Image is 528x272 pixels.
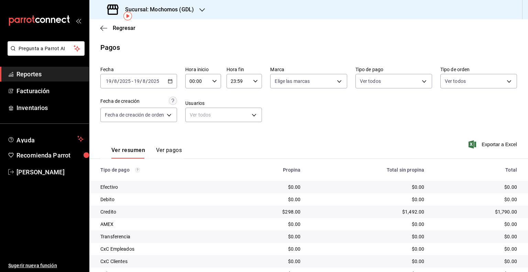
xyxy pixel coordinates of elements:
[111,147,145,159] button: Ver resumen
[113,25,135,31] span: Regresar
[8,262,84,269] span: Sugerir nueva función
[237,233,300,240] div: $0.00
[311,233,424,240] div: $0.00
[140,78,142,84] span: /
[435,167,517,173] div: Total
[123,12,132,20] img: Tooltip marker
[16,69,84,79] span: Reportes
[311,208,424,215] div: $1,492.00
[16,103,84,112] span: Inventarios
[119,78,131,84] input: ----
[311,258,424,265] div: $0.00
[16,151,84,160] span: Recomienda Parrot
[132,78,133,84] span: -
[100,167,226,173] div: Tipo de pago
[100,98,140,105] div: Fecha de creación
[270,67,347,72] label: Marca
[16,86,84,96] span: Facturación
[435,246,517,252] div: $0.00
[435,233,517,240] div: $0.00
[311,184,424,191] div: $0.00
[435,208,517,215] div: $1,790.00
[435,196,517,203] div: $0.00
[355,67,432,72] label: Tipo de pago
[445,78,466,85] span: Ver todos
[237,184,300,191] div: $0.00
[117,78,119,84] span: /
[435,258,517,265] div: $0.00
[100,42,120,53] div: Pagos
[114,78,117,84] input: --
[135,167,140,172] svg: Los pagos realizados con Pay y otras terminales son montos brutos.
[360,78,381,85] span: Ver todos
[156,147,182,159] button: Ver pagos
[100,25,135,31] button: Regresar
[237,258,300,265] div: $0.00
[237,196,300,203] div: $0.00
[105,111,164,118] span: Fecha de creación de orden
[100,208,226,215] div: Credito
[8,41,85,56] button: Pregunta a Parrot AI
[227,67,262,72] label: Hora fin
[16,135,75,143] span: Ayuda
[100,258,226,265] div: CxC Clientes
[100,221,226,228] div: AMEX
[19,45,74,52] span: Pregunta a Parrot AI
[134,78,140,84] input: --
[237,221,300,228] div: $0.00
[311,221,424,228] div: $0.00
[100,233,226,240] div: Transferencia
[237,208,300,215] div: $298.00
[100,184,226,191] div: Efectivo
[185,67,221,72] label: Hora inicio
[100,67,177,72] label: Fecha
[185,108,262,122] div: Ver todos
[311,167,424,173] div: Total sin propina
[76,18,81,23] button: open_drawer_menu
[148,78,159,84] input: ----
[106,78,112,84] input: --
[100,246,226,252] div: CxC Empleados
[311,246,424,252] div: $0.00
[237,246,300,252] div: $0.00
[185,101,262,106] label: Usuarios
[120,6,194,14] h3: Sucursal: Mochomos (GDL)
[142,78,146,84] input: --
[100,196,226,203] div: Debito
[5,50,85,57] a: Pregunta a Parrot AI
[146,78,148,84] span: /
[435,221,517,228] div: $0.00
[275,78,310,85] span: Elige las marcas
[16,167,84,177] span: [PERSON_NAME]
[440,67,517,72] label: Tipo de orden
[311,196,424,203] div: $0.00
[237,167,300,173] div: Propina
[470,140,517,149] button: Exportar a Excel
[112,78,114,84] span: /
[435,184,517,191] div: $0.00
[111,147,182,159] div: navigation tabs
